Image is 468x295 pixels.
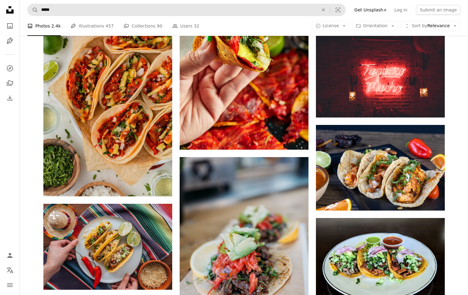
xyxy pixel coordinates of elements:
[351,5,391,15] a: Get Unsplash+
[4,62,16,75] a: Explore
[43,204,172,290] img: a plate with three tacos and a bowl of rice
[316,165,445,170] a: a plate of food
[416,5,461,15] button: Submit an image
[4,92,16,104] a: Download History
[4,77,16,89] a: Collections
[4,279,16,291] button: Menu
[194,23,199,29] span: 32
[363,23,387,28] span: Orientation
[172,16,199,36] a: Users 32
[316,72,445,77] a: Taquero Mucho neon signage
[412,23,450,29] span: Relevance
[317,4,330,16] button: Clear
[157,23,162,29] span: 90
[352,21,398,31] button: Orientation
[316,265,445,270] a: three tacos with meat, lettuce, and sauce on a white plate
[43,244,172,249] a: a plate with three tacos and a bowl of rice
[71,16,114,36] a: Illustrations 457
[312,21,350,31] button: License
[43,97,172,102] a: a table topped with lots of tacos covered in sauce
[28,4,38,16] button: Search Unsplash
[412,23,427,28] span: Sort by
[4,4,16,17] a: Home — Unsplash
[180,250,308,256] a: a close up of a taco on a table
[4,249,16,262] a: Log in / Sign up
[323,23,339,28] span: License
[27,4,346,16] form: Find visuals sitewide
[124,16,162,36] a: Collections 90
[316,125,445,211] img: a plate of food
[316,32,445,118] img: Taquero Mucho neon signage
[4,20,16,32] a: Photos
[391,5,411,15] a: Log in
[106,23,114,29] span: 457
[180,50,308,56] a: person holding sliced of pizza
[330,4,345,16] button: Visual search
[401,21,461,31] button: Sort byRelevance
[4,264,16,276] button: Language
[43,3,172,196] img: a table topped with lots of tacos covered in sauce
[4,35,16,47] a: Illustrations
